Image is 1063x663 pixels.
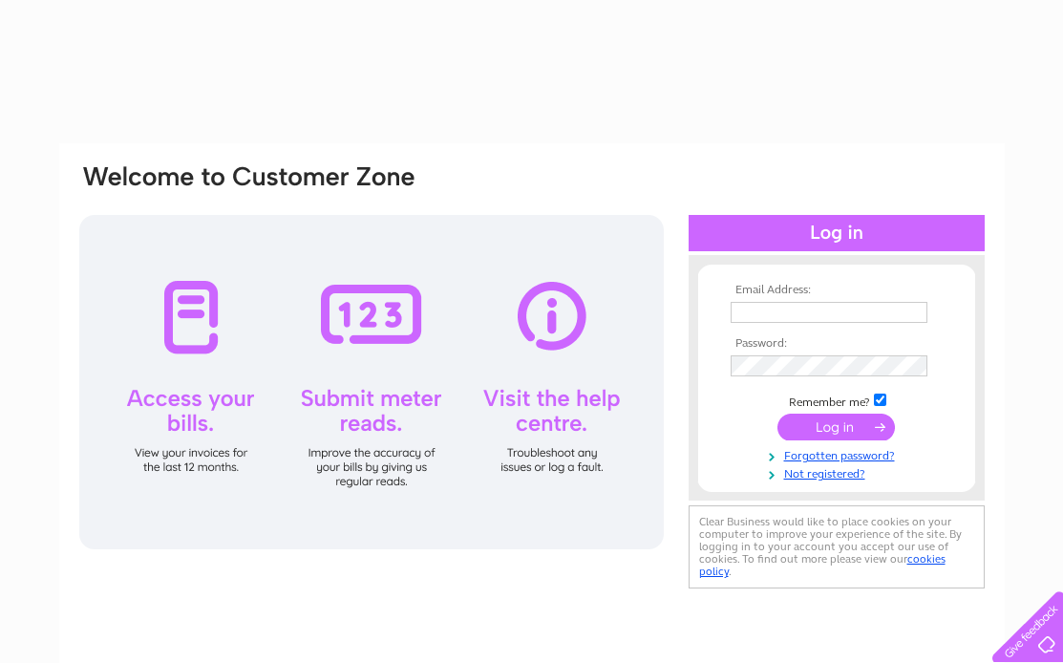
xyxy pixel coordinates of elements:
[731,463,947,481] a: Not registered?
[777,414,895,440] input: Submit
[731,445,947,463] a: Forgotten password?
[699,552,946,578] a: cookies policy
[689,505,985,588] div: Clear Business would like to place cookies on your computer to improve your experience of the sit...
[726,337,947,351] th: Password:
[726,284,947,297] th: Email Address:
[726,391,947,410] td: Remember me?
